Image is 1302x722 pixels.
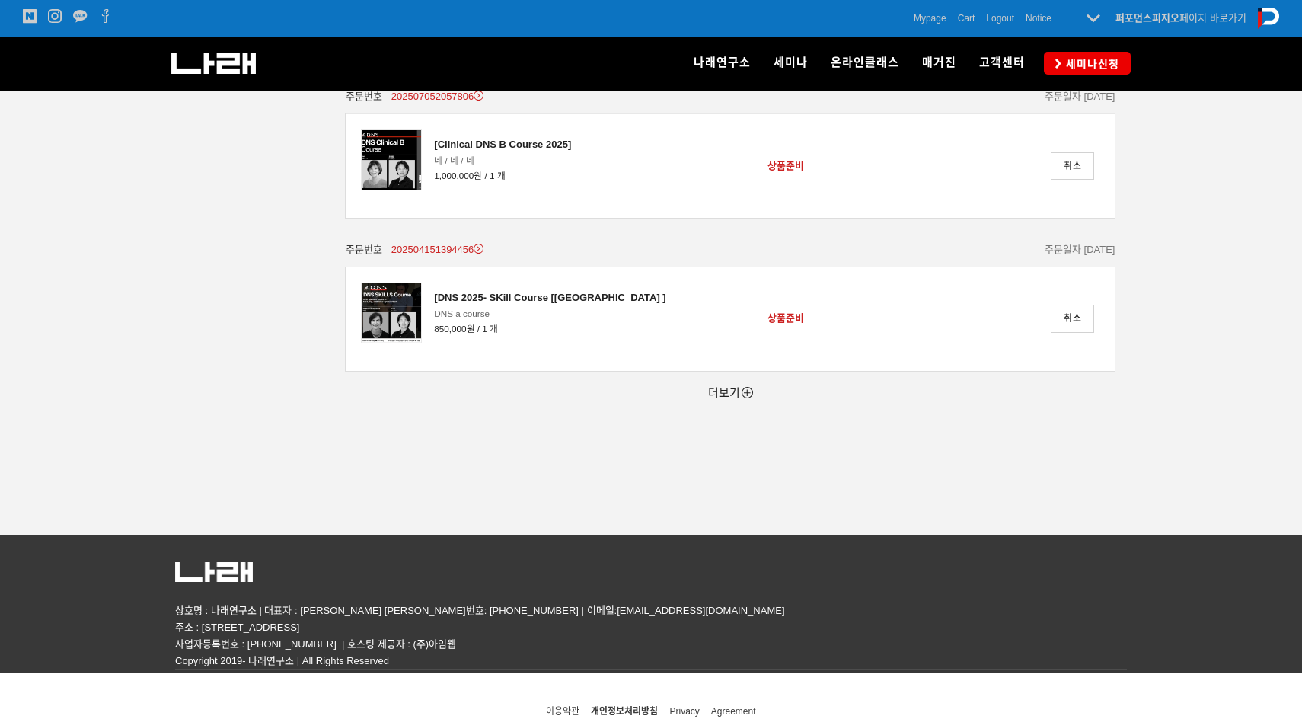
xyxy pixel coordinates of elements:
[434,306,665,321] span: DNS a course
[767,160,804,171] span: 상품준비
[682,37,762,90] a: 나래연구소
[968,37,1036,90] a: 고객센터
[434,289,665,306] div: [DNS 2025- SKill Course [[GEOGRAPHIC_DATA] ]
[1061,56,1119,72] span: 세미나신청
[669,706,699,717] span: Privacy
[708,386,753,399] a: 더보기
[1045,91,1081,102] span: 주문일자
[175,636,1127,653] p: 사업자등록번호 : [PHONE_NUMBER] | 호스팅 제공자 : (주)아임웹
[434,289,665,337] a: [DNS 2025- SKill Course [[GEOGRAPHIC_DATA] ] DNS a course 850,000원 / 1 개
[434,168,571,184] span: 1,000,000원 / 1 개
[434,136,571,184] a: [Clinical DNS B Course 2025] 네 / 네 / 네 1,000,000원 / 1 개
[922,56,956,69] span: 매거진
[346,90,382,104] span: 주문번호
[911,37,968,90] a: 매거진
[711,706,756,717] span: Agreement
[175,653,1127,669] p: Copyright 2019- 나래연구소 | All Rights Reserved
[361,129,422,190] img: 주문상품 이미지
[434,136,571,153] div: [Clinical DNS B Course 2025]
[767,312,804,324] span: 상품준비
[1051,305,1094,332] a: 취소
[986,11,1014,26] a: Logout
[391,90,483,104] a: 202507052057806
[694,56,751,69] span: 나래연구소
[1051,152,1094,180] a: 취소
[1026,11,1051,26] a: Notice
[434,153,571,168] span: 네 / 네 / 네
[774,56,808,69] span: 세미나
[391,243,483,257] a: 202504151394456
[434,321,665,337] span: 850,000원 / 1 개
[819,37,911,90] a: 온라인클래스
[762,37,819,90] a: 세미나
[705,704,761,719] a: Agreement
[346,243,382,257] span: 주문번호
[979,56,1025,69] span: 고객센터
[541,704,586,719] a: 이용약관
[1045,244,1081,255] span: 주문일자
[664,704,705,719] a: Privacy
[1084,244,1115,255] span: [DATE]
[1084,91,1115,102] span: [DATE]
[1044,52,1131,74] a: 세미나신청
[831,56,899,69] span: 온라인클래스
[175,562,253,582] img: 5c63318082161.png
[361,283,422,343] img: 주문상품 이미지
[586,704,664,719] a: 개인정보처리방침
[1115,12,1179,24] strong: 퍼포먼스피지오
[175,602,1127,636] p: 상호명 : 나래연구소 | 대표자 : [PERSON_NAME] [PERSON_NAME]번호: [PHONE_NUMBER] | 이메일:[EMAIL_ADDRESS][DOMAIN_NA...
[1115,12,1246,24] a: 퍼포먼스피지오페이지 바로가기
[958,11,975,26] a: Cart
[914,11,946,26] a: Mypage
